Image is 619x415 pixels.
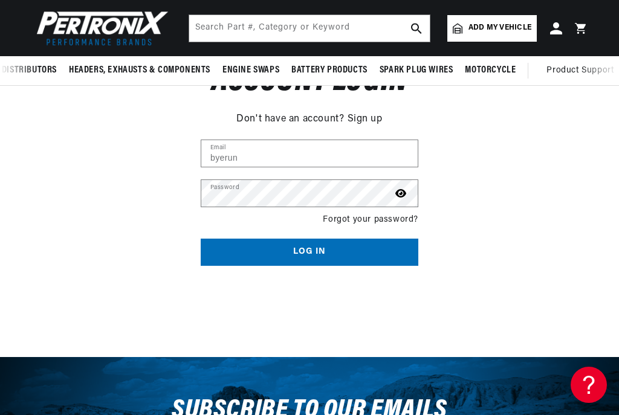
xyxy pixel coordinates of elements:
[374,56,459,85] summary: Spark Plug Wires
[546,64,614,77] span: Product Support
[403,15,430,42] button: search button
[189,15,430,42] input: Search Part #, Category or Keyword
[216,56,285,85] summary: Engine Swaps
[468,22,531,34] span: Add my vehicle
[447,15,537,42] a: Add my vehicle
[465,64,516,77] span: Motorcycle
[30,7,169,49] img: Pertronix
[201,239,418,266] button: Log in
[222,64,279,77] span: Engine Swaps
[201,109,418,127] div: Don't have an account?
[69,64,210,77] span: Headers, Exhausts & Components
[201,140,418,167] input: Email
[459,56,522,85] summary: Motorcycle
[63,56,216,85] summary: Headers, Exhausts & Components
[285,56,374,85] summary: Battery Products
[348,112,383,127] a: Sign up
[291,64,368,77] span: Battery Products
[380,64,453,77] span: Spark Plug Wires
[201,68,418,97] h1: Account login
[323,213,418,227] a: Forgot your password?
